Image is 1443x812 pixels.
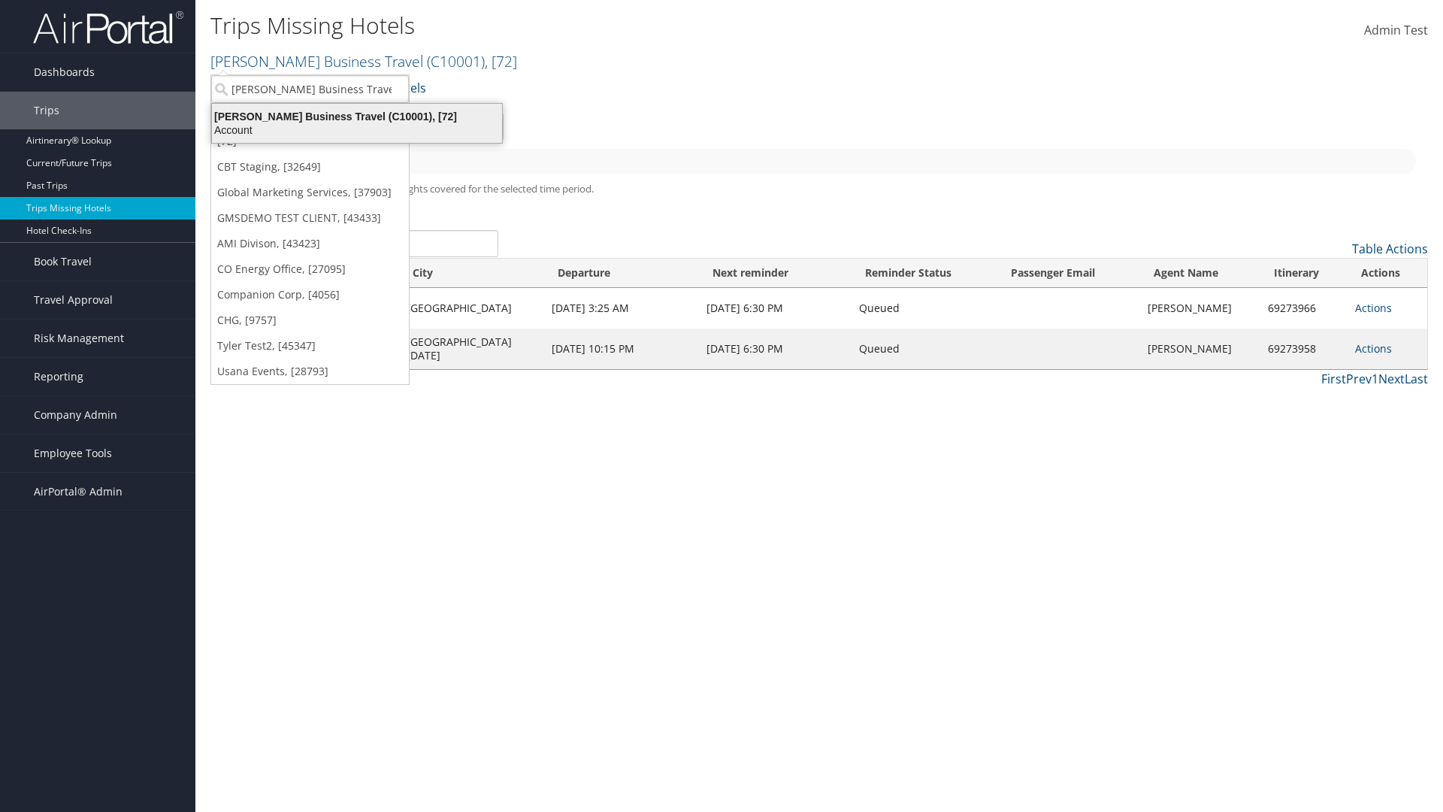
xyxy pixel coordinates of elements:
[1405,371,1428,387] a: Last
[544,329,698,369] td: [DATE] 10:15 PM
[211,205,409,231] a: GMSDEMO TEST CLIENT, [43433]
[1364,8,1428,54] a: Admin Test
[222,182,1417,196] h5: * progress bar represents overnights covered for the selected time period.
[34,473,123,511] span: AirPortal® Admin
[211,359,409,384] a: Usana Events, [28793]
[1140,259,1260,288] th: Agent Name
[34,396,117,434] span: Company Admin
[1260,329,1348,369] td: 69273958
[211,154,409,180] a: CBT Staging, [32649]
[1355,341,1392,356] a: Actions
[34,92,59,129] span: Trips
[210,51,517,71] a: [PERSON_NAME] Business Travel
[1352,241,1428,257] a: Table Actions
[699,288,852,329] td: [DATE] 6:30 PM
[852,329,998,369] td: Queued
[1140,329,1260,369] td: [PERSON_NAME]
[1140,288,1260,329] td: [PERSON_NAME]
[34,243,92,280] span: Book Travel
[1260,288,1348,329] td: 69273966
[399,329,544,369] td: [GEOGRAPHIC_DATA][DATE]
[34,281,113,319] span: Travel Approval
[211,333,409,359] a: Tyler Test2, [45347]
[399,259,544,288] th: City: activate to sort column ascending
[485,51,517,71] span: , [ 72 ]
[34,320,124,357] span: Risk Management
[699,329,852,369] td: [DATE] 6:30 PM
[544,259,698,288] th: Departure: activate to sort column ascending
[1378,371,1405,387] a: Next
[997,259,1140,288] th: Passenger Email: activate to sort column ascending
[1355,301,1392,315] a: Actions
[210,79,1022,98] p: Filter:
[1321,371,1346,387] a: First
[211,308,409,333] a: CHG, [9757]
[852,259,998,288] th: Reminder Status
[1364,22,1428,38] span: Admin Test
[211,282,409,308] a: Companion Corp, [4056]
[34,53,95,91] span: Dashboards
[1260,259,1348,288] th: Itinerary
[1348,259,1427,288] th: Actions
[211,75,409,103] input: Search Accounts
[33,10,183,45] img: airportal-logo.png
[1372,371,1378,387] a: 1
[211,256,409,282] a: CO Energy Office, [27095]
[427,51,485,71] span: ( C10001 )
[211,180,409,205] a: Global Marketing Services, [37903]
[203,123,511,137] div: Account
[544,288,698,329] td: [DATE] 3:25 AM
[210,10,1022,41] h1: Trips Missing Hotels
[34,435,112,472] span: Employee Tools
[203,110,511,123] div: [PERSON_NAME] Business Travel (C10001), [72]
[399,288,544,329] td: [GEOGRAPHIC_DATA]
[211,231,409,256] a: AMI Divison, [43423]
[852,288,998,329] td: Queued
[34,358,83,395] span: Reporting
[1346,371,1372,387] a: Prev
[699,259,852,288] th: Next reminder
